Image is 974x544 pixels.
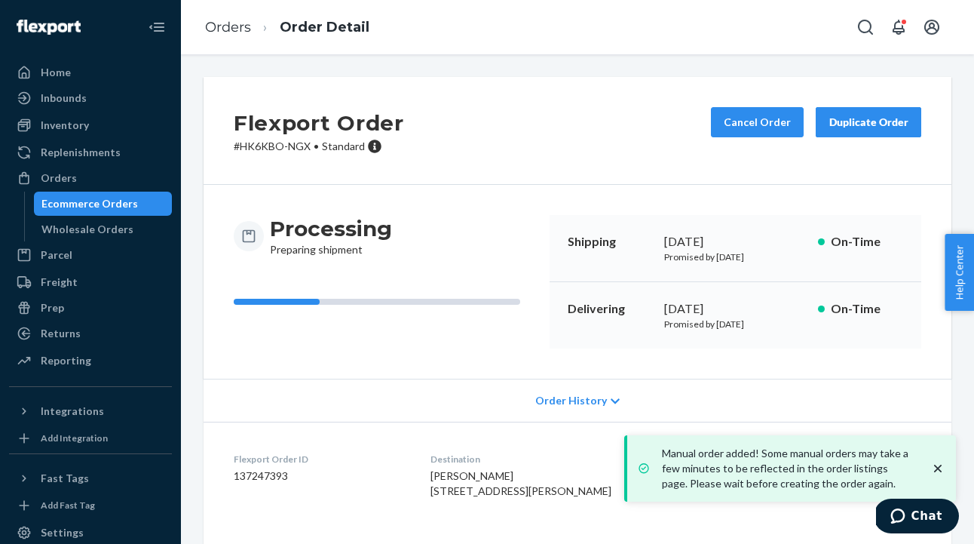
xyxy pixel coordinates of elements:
a: Parcel [9,243,172,267]
a: Returns [9,321,172,346]
div: Preparing shipment [270,215,392,257]
button: Integrations [9,399,172,423]
a: Order Detail [280,19,369,35]
p: Promised by [DATE] [664,318,806,330]
button: Open account menu [917,12,947,42]
a: Add Fast Tag [9,496,172,515]
div: Add Integration [41,432,108,444]
p: Shipping [568,233,653,250]
a: Add Integration [9,429,172,447]
a: Prep [9,296,172,320]
a: Replenishments [9,140,172,164]
div: [DATE] [664,300,806,318]
div: Returns [41,326,81,341]
div: Orders [41,171,77,186]
button: Close Navigation [142,12,172,42]
div: Settings [41,525,84,540]
p: # HK6KBO-NGX [234,139,404,154]
a: Home [9,60,172,85]
div: Ecommerce Orders [41,196,138,211]
div: Inventory [41,118,89,133]
span: [PERSON_NAME] [STREET_ADDRESS][PERSON_NAME] [430,469,611,497]
p: Manual order added! Some manual orders may take a few minutes to be reflected in the order listin... [662,446,915,491]
ol: breadcrumbs [193,5,381,50]
div: Wholesale Orders [41,222,133,237]
button: Fast Tags [9,466,172,490]
button: Cancel Order [711,107,804,137]
span: • [314,140,319,152]
iframe: Opens a widget where you can chat to one of our agents [876,499,959,536]
span: Order History [535,393,607,408]
a: Freight [9,270,172,294]
p: Promised by [DATE] [664,250,806,263]
a: Orders [9,166,172,190]
a: Ecommerce Orders [34,192,173,216]
a: Reporting [9,349,172,373]
a: Wholesale Orders [34,217,173,241]
button: Duplicate Order [816,107,921,137]
div: Fast Tags [41,471,89,486]
svg: close toast [930,461,945,476]
dt: Destination [430,453,709,466]
p: On-Time [831,233,903,250]
div: [DATE] [664,233,806,250]
div: Integrations [41,404,104,419]
button: Open notifications [884,12,914,42]
a: Inbounds [9,86,172,110]
dt: Flexport Order ID [234,453,406,466]
dd: 137247393 [234,469,406,484]
div: Add Fast Tag [41,499,95,512]
div: Inbounds [41,91,87,106]
div: Prep [41,300,64,315]
div: Duplicate Order [829,115,908,130]
h2: Flexport Order [234,107,404,139]
div: Parcel [41,247,72,263]
h3: Processing [270,215,392,242]
button: Help Center [945,234,974,311]
button: Open Search Box [850,12,881,42]
div: Reporting [41,353,91,368]
a: Orders [205,19,251,35]
span: Standard [322,140,365,152]
div: Home [41,65,71,80]
div: Replenishments [41,145,121,160]
a: Inventory [9,113,172,137]
p: Delivering [568,300,653,318]
div: Freight [41,275,78,290]
img: Flexport logo [17,20,81,35]
p: On-Time [831,300,903,318]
